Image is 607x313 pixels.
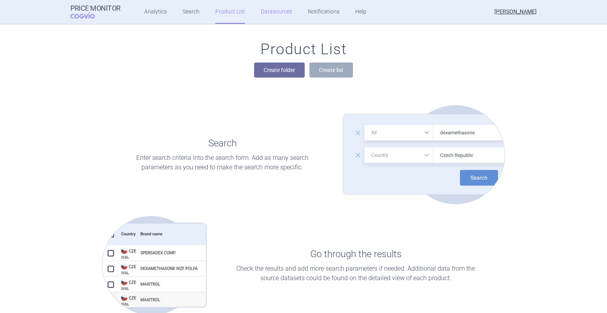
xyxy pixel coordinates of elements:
span: COGVIO [70,12,106,19]
a: Price MonitorCOGVIO [70,4,121,19]
h1: Search [208,138,237,149]
p: Enter search criteria into the search form. Add as many search parameters as you need to make the... [126,153,319,172]
strong: Price Monitor [70,4,121,12]
button: Create folder [254,63,305,78]
h1: Product List [260,40,347,59]
h1: Go through the results [310,249,402,260]
p: Check the results and add more search parameters if needed. Additional data from the source datas... [230,264,481,283]
button: Create list [309,63,353,78]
